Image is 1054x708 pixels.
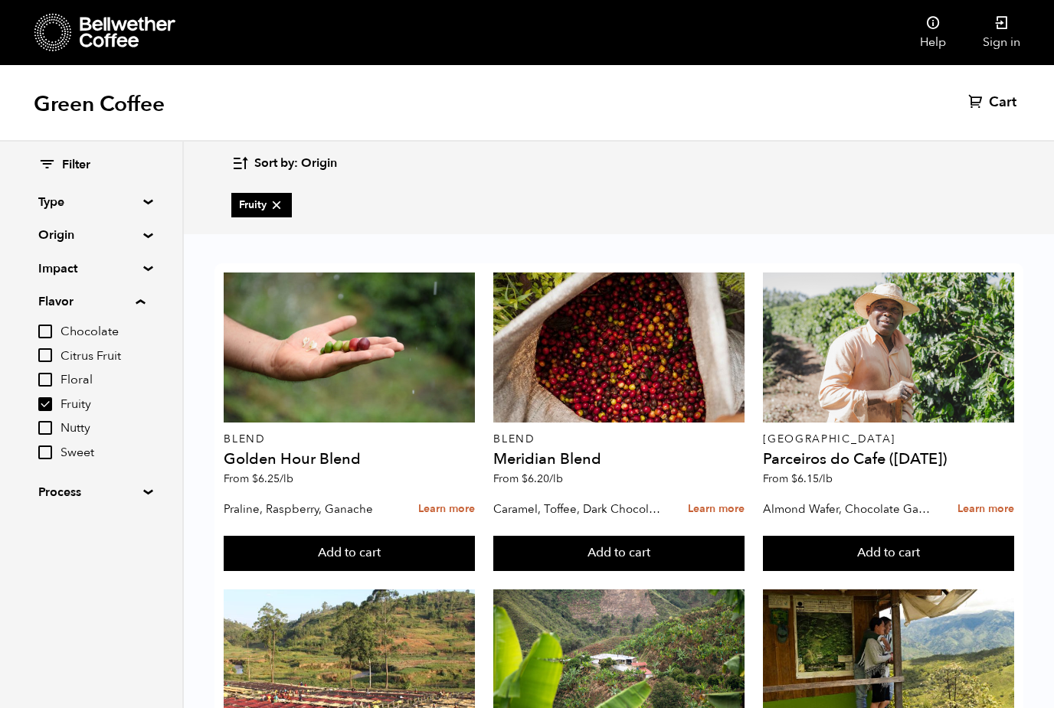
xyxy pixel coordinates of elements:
bdi: 6.20 [522,471,563,486]
summary: Origin [38,226,144,244]
p: Blend [493,434,745,445]
input: Floral [38,373,52,387]
p: [GEOGRAPHIC_DATA] [763,434,1014,445]
bdi: 6.25 [252,471,293,486]
span: From [763,471,833,486]
summary: Flavor [38,292,145,311]
span: Nutty [61,420,145,437]
span: Filter [62,157,90,174]
summary: Process [38,483,144,501]
span: $ [791,471,797,486]
input: Sweet [38,445,52,459]
p: Almond Wafer, Chocolate Ganache, Bing Cherry [763,498,934,520]
p: Blend [224,434,475,445]
span: Sort by: Origin [254,155,337,172]
a: Cart [968,93,1020,112]
span: $ [252,471,258,486]
span: Cart [989,93,1016,112]
p: Praline, Raspberry, Ganache [224,498,394,520]
span: From [224,471,293,486]
span: Sweet [61,445,145,462]
summary: Impact [38,259,144,278]
button: Add to cart [224,536,475,571]
input: Nutty [38,421,52,435]
a: Learn more [957,493,1014,526]
span: Floral [61,372,145,389]
a: Learn more [418,493,475,526]
h4: Meridian Blend [493,452,745,467]
bdi: 6.15 [791,471,833,486]
h4: Golden Hour Blend [224,452,475,467]
h1: Green Coffee [34,90,165,118]
span: /lb [819,471,833,486]
button: Sort by: Origin [231,145,337,181]
input: Citrus Fruit [38,348,52,362]
span: Fruity [239,197,284,213]
input: Chocolate [38,325,52,338]
span: /lb [549,471,563,486]
button: Add to cart [763,536,1014,571]
span: /lb [280,471,293,486]
span: Fruity [61,396,145,413]
span: Citrus Fruit [61,348,145,365]
input: Fruity [38,397,52,411]
span: From [493,471,563,486]
span: Chocolate [61,324,145,341]
p: Caramel, Toffee, Dark Chocolate [493,498,664,520]
h4: Parceiros do Cafe ([DATE]) [763,452,1014,467]
button: Add to cart [493,536,745,571]
a: Learn more [688,493,745,526]
summary: Type [38,193,144,211]
span: $ [522,471,528,486]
